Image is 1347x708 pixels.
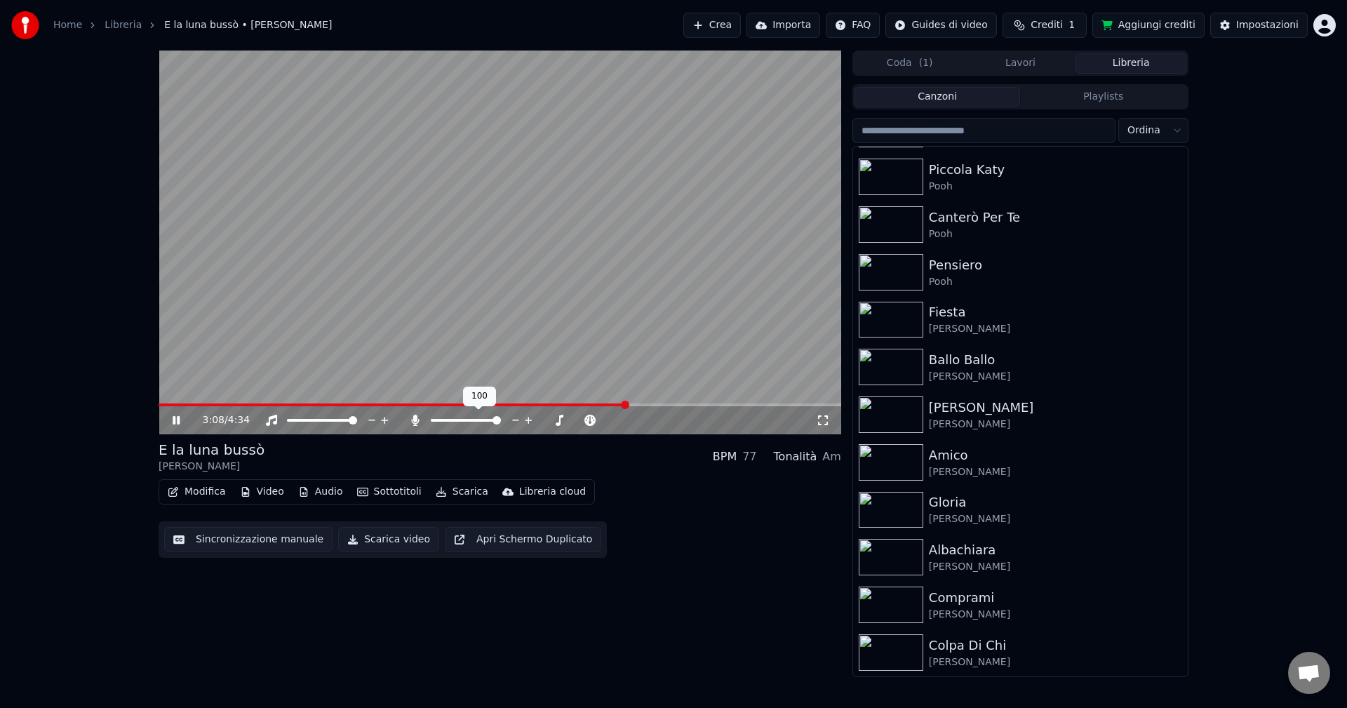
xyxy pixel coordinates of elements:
div: Colpa Di Chi [929,636,1182,655]
div: E la luna bussò [159,440,264,460]
div: Libreria cloud [519,485,586,499]
button: Coda [855,53,965,74]
button: Sottotitoli [351,482,427,502]
div: 100 [463,387,496,406]
button: Scarica [430,482,494,502]
div: Piccola Katy [929,160,1182,180]
div: Comprami [929,588,1182,608]
div: Impostazioni [1236,18,1299,32]
div: [PERSON_NAME] [929,418,1182,432]
button: Sincronizzazione manuale [164,527,333,552]
div: [PERSON_NAME] [929,655,1182,669]
div: Pensiero [929,255,1182,275]
span: 4:34 [228,413,250,427]
button: Guides di video [885,13,996,38]
div: [PERSON_NAME] [159,460,264,474]
span: ( 1 ) [919,56,933,70]
div: Ballo Ballo [929,350,1182,370]
div: Pooh [929,275,1182,289]
button: Crea [683,13,741,38]
div: / [203,413,236,427]
span: 1 [1068,18,1075,32]
div: Pooh [929,180,1182,194]
button: Crediti1 [1003,13,1087,38]
button: Modifica [162,482,232,502]
div: [PERSON_NAME] [929,398,1182,418]
span: 3:08 [203,413,224,427]
button: FAQ [826,13,880,38]
div: Amico [929,446,1182,465]
a: Libreria [105,18,142,32]
div: Albachiara [929,540,1182,560]
button: Playlists [1020,87,1186,107]
div: Aprire la chat [1288,652,1330,694]
div: 77 [742,448,756,465]
span: Crediti [1031,18,1063,32]
nav: breadcrumb [53,18,332,32]
button: Aggiungi crediti [1092,13,1205,38]
div: Am [822,448,841,465]
div: [PERSON_NAME] [929,322,1182,336]
button: Canzoni [855,87,1021,107]
img: youka [11,11,39,39]
div: Canterò Per Te [929,208,1182,227]
div: Gloria [929,493,1182,512]
div: [PERSON_NAME] [929,465,1182,479]
button: Lavori [965,53,1076,74]
div: BPM [713,448,737,465]
button: Importa [746,13,820,38]
button: Scarica video [338,527,439,552]
div: Tonalità [774,448,817,465]
div: Fiesta [929,302,1182,322]
div: [PERSON_NAME] [929,512,1182,526]
button: Libreria [1075,53,1186,74]
div: [PERSON_NAME] [929,560,1182,574]
button: Impostazioni [1210,13,1308,38]
span: E la luna bussò • [PERSON_NAME] [164,18,332,32]
a: Home [53,18,82,32]
div: [PERSON_NAME] [929,370,1182,384]
div: [PERSON_NAME] [929,608,1182,622]
span: Ordina [1127,123,1160,138]
button: Apri Schermo Duplicato [445,527,601,552]
button: Audio [293,482,349,502]
div: Pooh [929,227,1182,241]
button: Video [234,482,290,502]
